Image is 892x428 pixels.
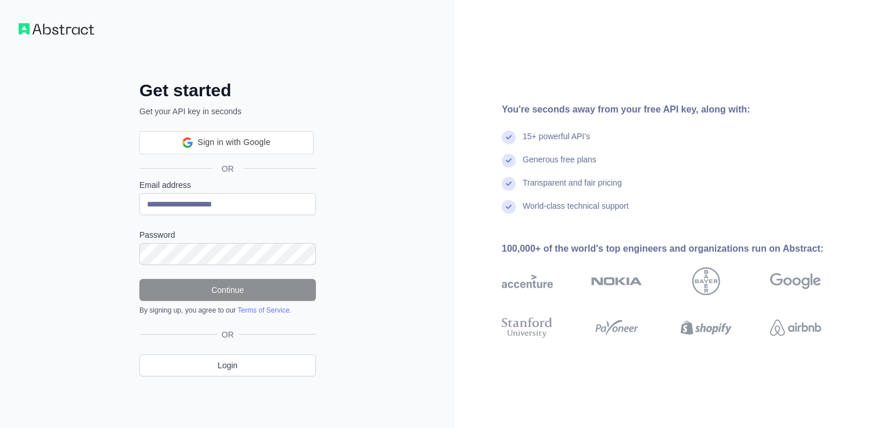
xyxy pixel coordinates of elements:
[217,329,239,340] span: OR
[502,267,553,295] img: accenture
[502,200,516,214] img: check mark
[139,279,316,301] button: Continue
[591,315,642,340] img: payoneer
[502,242,858,256] div: 100,000+ of the world's top engineers and organizations run on Abstract:
[770,267,821,295] img: google
[238,306,289,314] a: Terms of Service
[139,131,314,154] div: Sign in with Google
[591,267,642,295] img: nokia
[139,229,316,241] label: Password
[139,80,316,101] h2: Get started
[502,154,516,168] img: check mark
[523,154,596,177] div: Generous free plans
[139,179,316,191] label: Email address
[139,354,316,376] a: Login
[139,306,316,315] div: By signing up, you agree to our .
[502,103,858,117] div: You're seconds away from your free API key, along with:
[502,177,516,191] img: check mark
[523,177,622,200] div: Transparent and fair pricing
[770,315,821,340] img: airbnb
[197,136,270,148] span: Sign in with Google
[502,315,553,340] img: stanford university
[681,315,732,340] img: shopify
[523,200,629,223] div: World-class technical support
[213,163,243,175] span: OR
[502,130,516,144] img: check mark
[523,130,590,154] div: 15+ powerful API's
[692,267,720,295] img: bayer
[139,106,316,117] p: Get your API key in seconds
[19,23,94,35] img: Workflow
